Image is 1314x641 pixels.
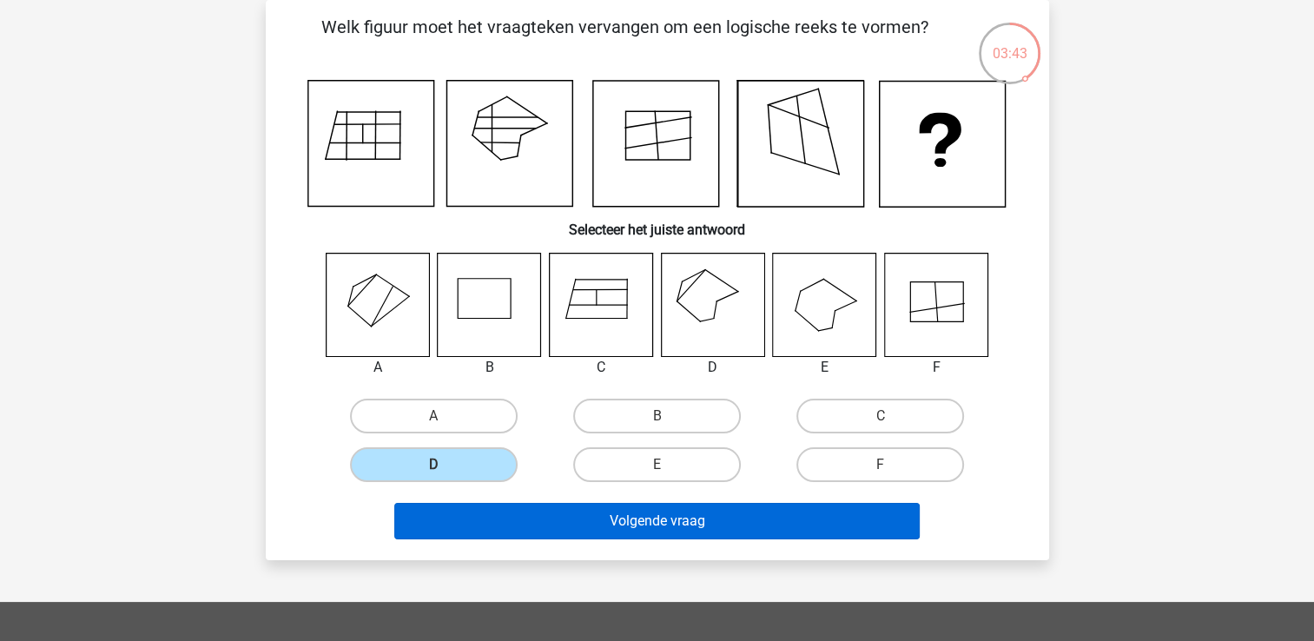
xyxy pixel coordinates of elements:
[350,399,518,433] label: A
[573,399,741,433] label: B
[424,357,555,378] div: B
[759,357,890,378] div: E
[350,447,518,482] label: D
[294,14,956,66] p: Welk figuur moet het vraagteken vervangen om een logische reeks te vormen?
[294,208,1021,238] h6: Selecteer het juiste antwoord
[871,357,1002,378] div: F
[648,357,779,378] div: D
[573,447,741,482] label: E
[977,21,1042,64] div: 03:43
[796,399,964,433] label: C
[394,503,920,539] button: Volgende vraag
[536,357,667,378] div: C
[313,357,444,378] div: A
[796,447,964,482] label: F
